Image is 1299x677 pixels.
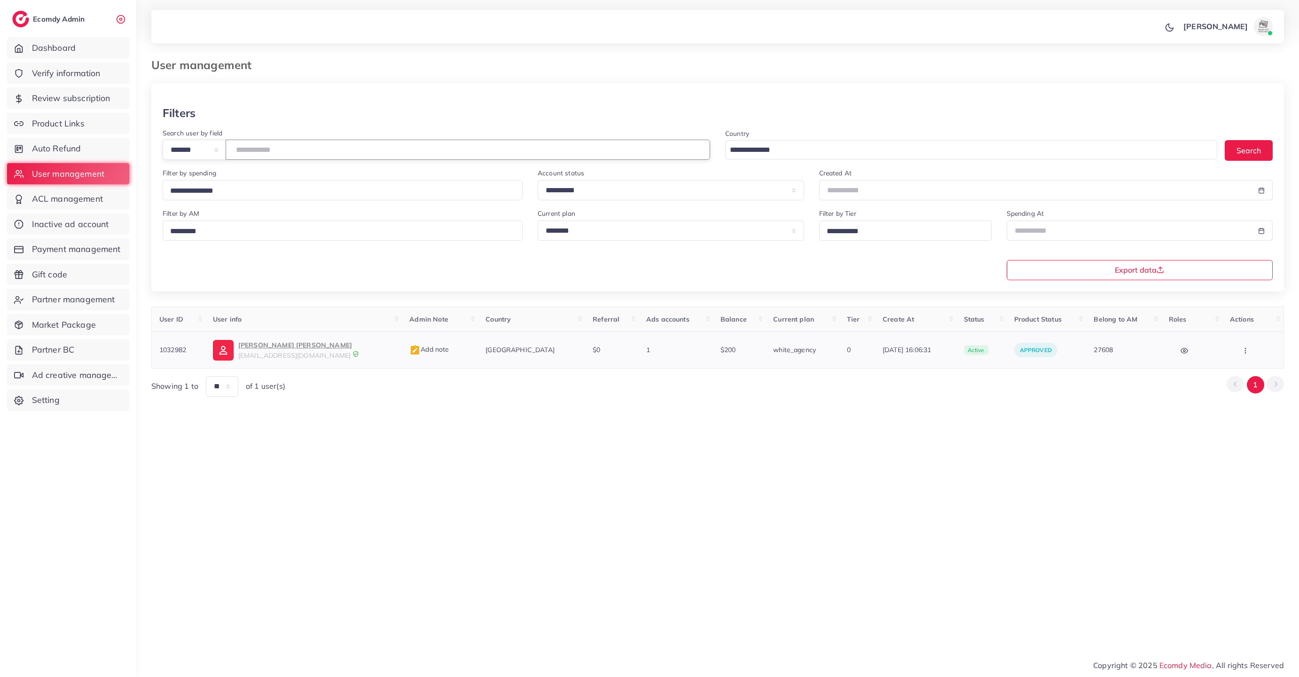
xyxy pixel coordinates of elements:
[163,180,523,200] div: Search for option
[7,389,129,411] a: Setting
[964,345,988,355] span: active
[32,344,75,356] span: Partner BC
[725,129,749,138] label: Country
[151,58,259,72] h3: User management
[213,339,395,360] a: [PERSON_NAME] [PERSON_NAME][EMAIL_ADDRESS][DOMAIN_NAME]
[1014,315,1062,323] span: Product Status
[167,224,510,239] input: Search for option
[7,339,129,361] a: Partner BC
[1247,376,1264,394] button: Go to page 1
[32,218,109,230] span: Inactive ad account
[1094,346,1113,354] span: 27608
[32,293,115,306] span: Partner management
[7,364,129,386] a: Ad creative management
[163,106,196,120] h3: Filters
[485,346,555,354] span: [GEOGRAPHIC_DATA]
[7,188,129,210] a: ACL management
[213,340,234,361] img: ic-user-info.36bf1079.svg
[409,345,449,354] span: Add note
[538,168,584,178] label: Account status
[32,268,67,281] span: Gift code
[720,315,747,323] span: Balance
[32,369,122,381] span: Ad creative management
[1212,660,1284,671] span: , All rights Reserved
[847,315,860,323] span: Tier
[646,346,650,354] span: 1
[32,42,76,54] span: Dashboard
[1115,266,1164,274] span: Export data
[7,238,129,260] a: Payment management
[7,37,129,59] a: Dashboard
[1230,315,1254,323] span: Actions
[847,346,851,354] span: 0
[7,138,129,159] a: Auto Refund
[727,143,1205,157] input: Search for option
[213,315,242,323] span: User info
[409,315,448,323] span: Admin Note
[964,315,985,323] span: Status
[163,128,222,138] label: Search user by field
[720,346,736,354] span: $200
[538,209,575,218] label: Current plan
[1007,260,1273,280] button: Export data
[1159,661,1212,670] a: Ecomdy Media
[32,67,101,79] span: Verify information
[32,394,60,406] span: Setting
[593,315,619,323] span: Referral
[646,315,689,323] span: Ads accounts
[773,346,816,354] span: white_agency
[159,315,183,323] span: User ID
[1093,660,1284,671] span: Copyright © 2025
[1007,209,1044,218] label: Spending At
[246,381,285,392] span: of 1 user(s)
[725,140,1217,159] div: Search for option
[352,351,359,357] img: 9CAL8B2pu8EFxCJHYAAAAldEVYdGRhdGU6Y3JlYXRlADIwMjItMTItMDlUMDQ6NTg6MzkrMDA6MDBXSlgLAAAAJXRFWHRkYXR...
[7,163,129,185] a: User management
[238,351,351,360] span: [EMAIL_ADDRESS][DOMAIN_NAME]
[819,209,856,218] label: Filter by Tier
[238,339,352,351] p: [PERSON_NAME] [PERSON_NAME]
[7,289,129,310] a: Partner management
[7,213,129,235] a: Inactive ad account
[1225,140,1273,160] button: Search
[33,15,87,24] h2: Ecomdy Admin
[409,345,421,356] img: admin_note.cdd0b510.svg
[883,315,914,323] span: Create At
[1020,346,1052,354] span: approved
[163,209,199,218] label: Filter by AM
[32,118,85,130] span: Product Links
[883,345,949,354] span: [DATE] 16:06:31
[32,193,103,205] span: ACL management
[32,168,104,180] span: User management
[12,11,87,27] a: logoEcomdy Admin
[7,63,129,84] a: Verify information
[823,224,979,239] input: Search for option
[1227,376,1284,394] ul: Pagination
[159,346,186,354] span: 1032982
[1178,17,1276,36] a: [PERSON_NAME]avatar
[32,92,110,104] span: Review subscription
[1169,315,1187,323] span: Roles
[7,314,129,336] a: Market Package
[819,168,852,178] label: Created At
[167,184,510,198] input: Search for option
[485,315,511,323] span: Country
[32,319,96,331] span: Market Package
[773,315,814,323] span: Current plan
[1094,315,1137,323] span: Belong to AM
[12,11,29,27] img: logo
[163,220,523,241] div: Search for option
[151,381,198,392] span: Showing 1 to
[32,243,121,255] span: Payment management
[7,264,129,285] a: Gift code
[7,113,129,134] a: Product Links
[593,346,600,354] span: $0
[819,220,992,241] div: Search for option
[7,87,129,109] a: Review subscription
[1254,17,1273,36] img: avatar
[1183,21,1248,32] p: [PERSON_NAME]
[163,168,216,178] label: Filter by spending
[32,142,81,155] span: Auto Refund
